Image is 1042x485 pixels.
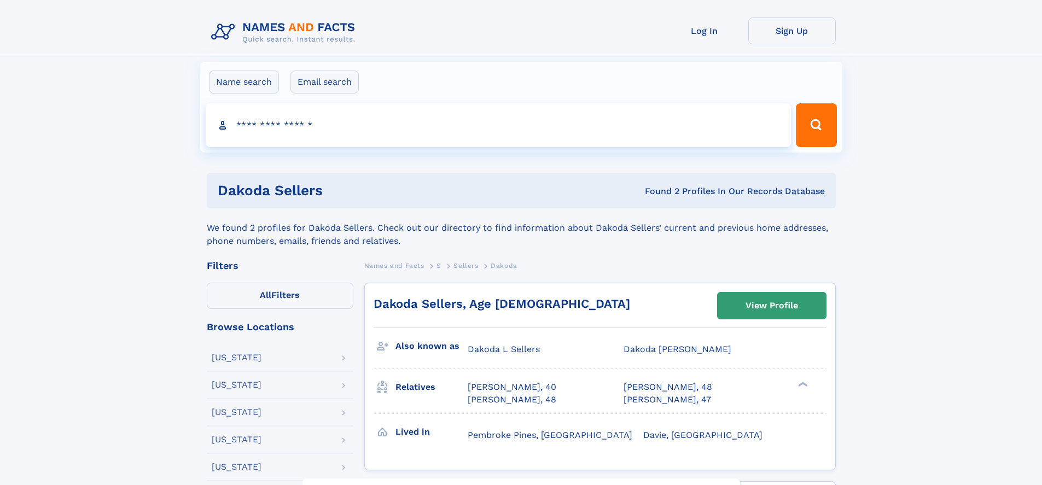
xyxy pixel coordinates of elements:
[207,17,364,47] img: Logo Names and Facts
[453,262,478,270] span: Sellers
[468,394,556,406] a: [PERSON_NAME], 48
[796,103,836,147] button: Search Button
[795,381,808,388] div: ❯
[212,408,261,417] div: [US_STATE]
[290,71,359,94] label: Email search
[661,17,748,44] a: Log In
[453,259,478,272] a: Sellers
[748,17,836,44] a: Sign Up
[260,290,271,300] span: All
[206,103,791,147] input: search input
[746,293,798,318] div: View Profile
[436,262,441,270] span: S
[207,322,353,332] div: Browse Locations
[395,337,468,355] h3: Also known as
[207,208,836,248] div: We found 2 profiles for Dakoda Sellers. Check out our directory to find information about Dakoda ...
[207,283,353,309] label: Filters
[624,344,731,354] span: Dakoda [PERSON_NAME]
[218,184,484,197] h1: Dakoda Sellers
[436,259,441,272] a: S
[212,381,261,389] div: [US_STATE]
[468,381,556,393] a: [PERSON_NAME], 40
[212,463,261,471] div: [US_STATE]
[624,394,711,406] a: [PERSON_NAME], 47
[491,262,517,270] span: Dakoda
[364,259,424,272] a: Names and Facts
[212,435,261,444] div: [US_STATE]
[395,378,468,396] h3: Relatives
[718,293,826,319] a: View Profile
[212,353,261,362] div: [US_STATE]
[207,261,353,271] div: Filters
[624,381,712,393] a: [PERSON_NAME], 48
[643,430,762,440] span: Davie, [GEOGRAPHIC_DATA]
[209,71,279,94] label: Name search
[468,430,632,440] span: Pembroke Pines, [GEOGRAPHIC_DATA]
[395,423,468,441] h3: Lived in
[374,297,630,311] a: Dakoda Sellers, Age [DEMOGRAPHIC_DATA]
[468,344,540,354] span: Dakoda L Sellers
[484,185,825,197] div: Found 2 Profiles In Our Records Database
